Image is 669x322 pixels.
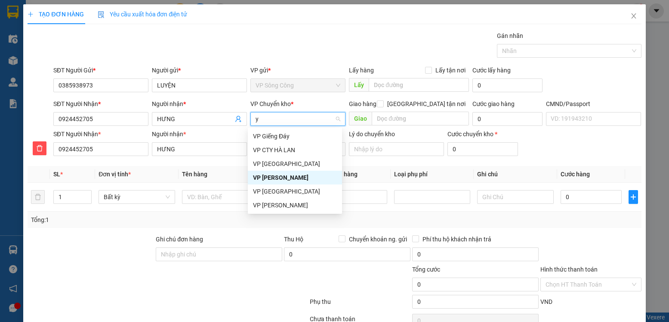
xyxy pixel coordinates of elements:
[472,100,515,107] label: Cước giao hàng
[28,11,83,18] span: TẠO ĐƠN HÀNG
[256,79,340,92] span: VP Sông Công
[349,67,374,74] span: Lấy hàng
[104,191,170,203] span: Bất kỳ
[253,200,337,210] div: VP [PERSON_NAME]
[53,99,148,109] div: SĐT Người Nhận
[250,100,291,107] span: VP Chuyển kho
[326,190,387,204] input: 0
[284,236,303,243] span: Thu Hộ
[497,32,523,39] label: Gán nhãn
[349,142,444,156] input: Lý do chuyển kho
[447,129,518,139] div: Cước chuyển kho
[253,145,337,155] div: VP CTY HÀ LAN
[629,190,638,204] button: plus
[253,159,337,169] div: VP [GEOGRAPHIC_DATA]
[98,11,105,18] img: icon
[182,190,259,204] input: VD: Bàn, Ghế
[80,21,360,32] li: 271 - [PERSON_NAME] - [GEOGRAPHIC_DATA] - [GEOGRAPHIC_DATA]
[472,78,543,92] input: Cước lấy hàng
[630,13,637,19] span: close
[369,78,469,92] input: Dọc đường
[253,173,337,182] div: VP [PERSON_NAME]
[349,131,395,138] label: Lý do chuyển kho
[477,190,554,204] input: Ghi Chú
[622,4,646,28] button: Close
[248,184,342,198] div: VP Vĩnh Yên
[11,59,115,73] b: GỬI : VP Sông Công
[152,99,247,109] div: Người nhận
[99,171,131,178] span: Đơn vị tính
[11,11,75,54] img: logo.jpg
[384,99,469,109] span: [GEOGRAPHIC_DATA] tận nơi
[391,166,474,183] th: Loại phụ phí
[253,131,337,141] div: VP Giếng Đáy
[248,143,342,157] div: VP CTY HÀ LAN
[472,112,543,126] input: Cước giao hàng
[546,99,641,109] div: CMND/Passport
[540,266,598,273] label: Hình thức thanh toán
[629,194,637,200] span: plus
[152,129,247,139] div: Người nhận
[53,129,148,139] div: SĐT Người Nhận
[248,171,342,184] div: VP Nguyễn Trãi
[156,236,203,243] label: Ghi chú đơn hàng
[31,190,45,204] button: delete
[372,112,469,125] input: Dọc đường
[53,142,148,156] input: SĐT người nhận
[345,234,410,244] span: Chuyển khoản ng. gửi
[53,171,60,178] span: SL
[248,198,342,212] div: VP Nguyễn Văn Cừ
[152,142,247,156] input: Tên người nhận
[432,66,469,75] span: Lấy tận nơi
[474,166,557,183] th: Ghi chú
[152,66,247,75] div: Người gửi
[412,266,440,273] span: Tổng cước
[248,129,342,143] div: VP Giếng Đáy
[31,215,259,225] div: Tổng: 1
[33,145,46,152] span: delete
[349,78,369,92] span: Lấy
[309,297,411,312] div: Phụ thu
[253,187,337,196] div: VP [GEOGRAPHIC_DATA]
[250,66,345,75] div: VP gửi
[349,112,372,125] span: Giao
[561,171,590,178] span: Cước hàng
[419,234,495,244] span: Phí thu hộ khách nhận trả
[182,171,207,178] span: Tên hàng
[349,100,376,107] span: Giao hàng
[53,66,148,75] div: SĐT Người Gửi
[235,116,242,122] span: user-add
[33,141,46,155] button: delete
[540,298,552,305] span: VND
[472,67,511,74] label: Cước lấy hàng
[248,157,342,171] div: VP Yên Bình
[98,11,188,18] span: Yêu cầu xuất hóa đơn điện tử
[28,11,34,17] span: plus
[156,247,282,261] input: Ghi chú đơn hàng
